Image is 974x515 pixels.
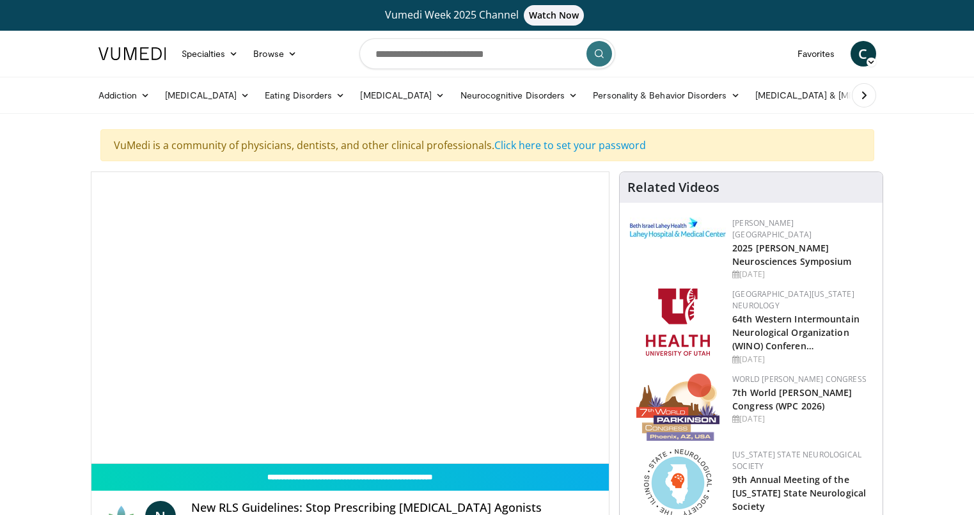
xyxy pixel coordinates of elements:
[494,138,646,152] a: Click here to set your password
[174,41,246,67] a: Specialties
[748,83,931,108] a: [MEDICAL_DATA] & [MEDICAL_DATA]
[732,374,867,384] a: World [PERSON_NAME] Congress
[246,41,304,67] a: Browse
[732,413,872,425] div: [DATE]
[790,41,843,67] a: Favorites
[100,5,874,26] a: Vumedi Week 2025 ChannelWatch Now
[359,38,615,69] input: Search topics, interventions
[191,501,599,515] h4: New RLS Guidelines: Stop Prescribing [MEDICAL_DATA] Agonists
[646,289,710,356] img: f6362829-b0a3-407d-a044-59546adfd345.png.150x105_q85_autocrop_double_scale_upscale_version-0.2.png
[91,172,609,464] video-js: Video Player
[453,83,586,108] a: Neurocognitive Disorders
[585,83,747,108] a: Personality & Behavior Disorders
[524,5,585,26] span: Watch Now
[732,269,872,280] div: [DATE]
[732,289,854,311] a: [GEOGRAPHIC_DATA][US_STATE] Neurology
[732,386,852,412] a: 7th World [PERSON_NAME] Congress (WPC 2026)
[732,449,861,471] a: [US_STATE] State Neurological Society
[91,83,158,108] a: Addiction
[352,83,452,108] a: [MEDICAL_DATA]
[732,313,860,352] a: 64th Western Intermountain Neurological Organization (WINO) Conferen…
[100,129,874,161] div: VuMedi is a community of physicians, dentists, and other clinical professionals.
[851,41,876,67] a: C
[630,218,726,239] img: e7977282-282c-4444-820d-7cc2733560fd.jpg.150x105_q85_autocrop_double_scale_upscale_version-0.2.jpg
[627,180,719,195] h4: Related Videos
[98,47,166,60] img: VuMedi Logo
[636,374,719,441] img: 16fe1da8-a9a0-4f15-bd45-1dd1acf19c34.png.150x105_q85_autocrop_double_scale_upscale_version-0.2.png
[732,473,866,512] a: 9th Annual Meeting of the [US_STATE] State Neurological Society
[732,218,812,240] a: [PERSON_NAME][GEOGRAPHIC_DATA]
[157,83,257,108] a: [MEDICAL_DATA]
[257,83,352,108] a: Eating Disorders
[732,242,851,267] a: 2025 [PERSON_NAME] Neurosciences Symposium
[732,354,872,365] div: [DATE]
